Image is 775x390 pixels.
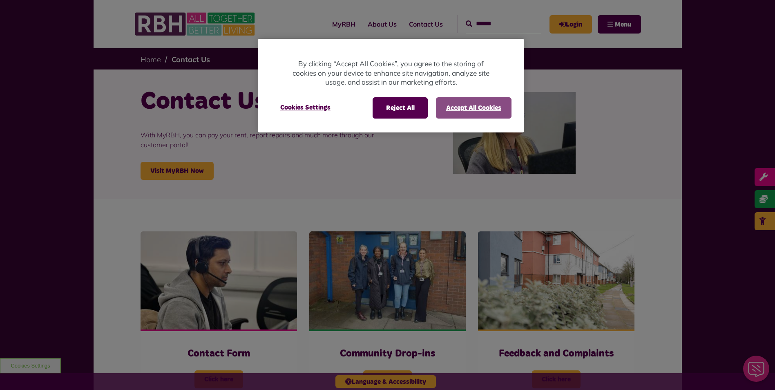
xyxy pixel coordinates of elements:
div: Privacy [258,39,524,132]
p: By clicking “Accept All Cookies”, you agree to the storing of cookies on your device to enhance s... [291,59,491,87]
div: Cookie banner [258,39,524,132]
button: Reject All [373,97,428,119]
button: Accept All Cookies [436,97,511,119]
div: Close Web Assistant [5,2,31,29]
button: Cookies Settings [270,97,340,118]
